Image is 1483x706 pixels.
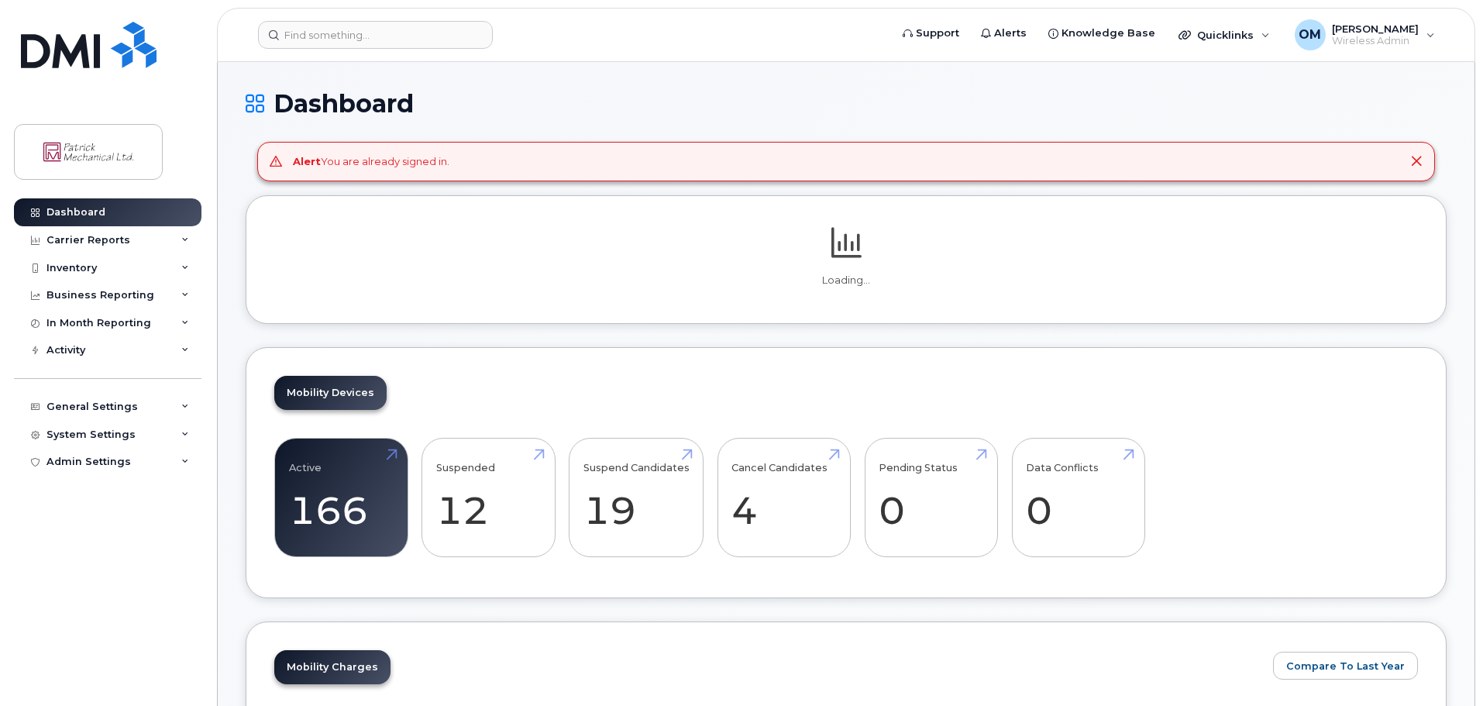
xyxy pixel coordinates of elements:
[293,154,449,169] div: You are already signed in.
[1286,659,1405,673] span: Compare To Last Year
[246,90,1447,117] h1: Dashboard
[1026,446,1130,549] a: Data Conflicts 0
[731,446,836,549] a: Cancel Candidates 4
[274,650,391,684] a: Mobility Charges
[274,274,1418,288] p: Loading...
[293,155,321,167] strong: Alert
[436,446,541,549] a: Suspended 12
[274,376,387,410] a: Mobility Devices
[289,446,394,549] a: Active 166
[1273,652,1418,680] button: Compare To Last Year
[583,446,690,549] a: Suspend Candidates 19
[879,446,983,549] a: Pending Status 0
